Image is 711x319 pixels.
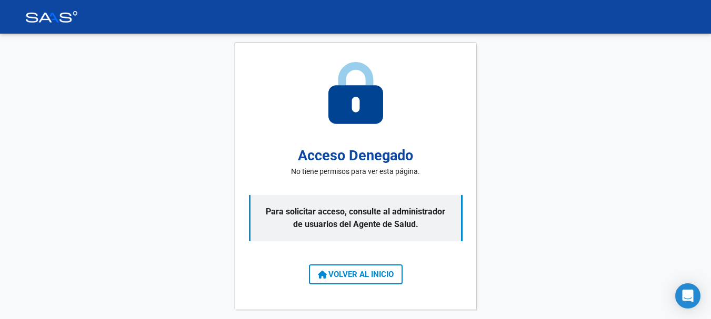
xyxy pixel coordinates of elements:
[25,11,78,23] img: Logo SAAS
[318,270,394,279] span: VOLVER AL INICIO
[298,145,413,167] h2: Acceso Denegado
[328,62,383,124] img: access-denied
[309,264,403,284] button: VOLVER AL INICIO
[249,195,463,241] p: Para solicitar acceso, consulte al administrador de usuarios del Agente de Salud.
[291,166,420,177] p: No tiene permisos para ver esta página.
[675,283,700,308] div: Open Intercom Messenger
